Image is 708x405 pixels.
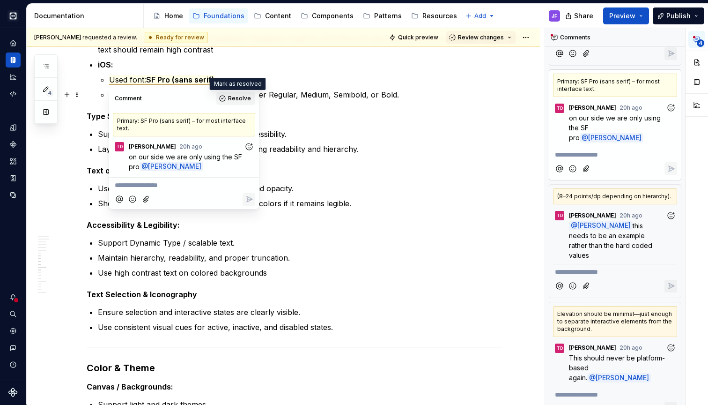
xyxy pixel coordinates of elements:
[580,133,643,142] span: @
[98,252,502,263] p: Maintain hierarchy, readability, and proper truncation.
[545,28,685,47] div: Comments
[580,280,593,292] button: Attach files
[569,212,616,219] span: [PERSON_NAME]
[6,290,21,305] button: Notifications
[216,92,255,105] button: Resolve
[552,12,557,20] div: JF
[109,89,502,100] p: Avoid thin/light weights for small text; prefer Regular, Medium, Semibold, or Bold.
[6,307,21,322] button: Search ⌘K
[553,306,677,337] div: Elevation should be minimal—just enough to separate interactive elements from the background.
[664,47,677,60] button: Reply
[140,162,203,171] span: @
[553,47,566,60] button: Mention someone
[8,388,18,397] a: Supernova Logo
[569,104,616,112] span: [PERSON_NAME]
[569,344,616,352] span: [PERSON_NAME]
[577,222,631,230] span: [PERSON_NAME]
[666,11,691,21] span: Publish
[580,162,593,175] button: Attach files
[6,340,21,355] button: Contact support
[6,323,21,338] a: Settings
[553,188,677,204] div: (8–24 points/dp depending on hierarchy).
[34,34,81,41] span: [PERSON_NAME]
[109,75,146,85] span: Used font:
[98,198,502,209] p: Short, highlighted text can use accent/brand colors if it remains legible.
[87,361,502,375] h3: Color & Theme
[6,36,21,51] a: Home
[664,209,677,222] button: Add reaction
[603,7,649,24] button: Preview
[210,78,266,90] div: Mark as resolved
[204,11,244,21] div: Foundations
[228,95,251,102] span: Resolve
[587,373,651,382] span: @
[126,193,139,206] button: Add emoji
[98,237,502,248] p: Support Dynamic Type / scalable text.
[149,7,461,25] div: Page tree
[653,7,704,24] button: Publish
[553,147,677,160] div: Composer editor
[113,193,125,206] button: Mention someone
[129,143,176,150] span: [PERSON_NAME]
[243,140,255,153] button: Add reaction
[588,134,642,142] span: [PERSON_NAME]
[557,345,563,352] div: TD
[7,10,19,22] img: e3886e02-c8c5-455d-9336-29756fd03ba2.png
[6,52,21,67] div: Documentation
[98,143,502,155] p: Layouts must scale gracefully while maintaining readability and hierarchy.
[6,187,21,202] a: Data sources
[557,212,563,219] div: TD
[446,31,516,44] button: Review changes
[164,11,183,21] div: Home
[189,8,248,23] a: Foundations
[553,280,566,292] button: Mention someone
[463,9,498,22] button: Add
[6,69,21,84] a: Analytics
[553,387,677,400] div: Composer editor
[569,222,654,259] span: this needs to be an example rather than the hard coded values
[34,11,140,21] div: Documentation
[664,342,677,354] button: Add reaction
[553,264,677,277] div: Composer editor
[6,120,21,135] a: Design tokens
[474,12,486,20] span: Add
[553,162,566,175] button: Mention someone
[115,95,142,102] div: Comment
[98,128,502,140] p: Support adjustable text sizes to improve accessibility.
[664,280,677,292] button: Reply
[553,74,677,97] div: Primary: SF Pro (sans serif) – for most interface text.
[609,11,635,21] span: Preview
[664,162,677,175] button: Reply
[6,171,21,186] a: Storybook stories
[117,143,123,150] div: TD
[113,178,255,190] div: Composer editor
[98,267,502,278] p: Use high contrast text on colored backgrounds
[113,113,255,136] div: Primary: SF Pro (sans serif) – for most interface text.
[145,32,208,43] div: Ready for review
[98,322,502,333] p: Use consistent visual cues for active, inactive, and disabled states.
[557,105,563,112] div: TD
[98,60,113,69] strong: iOS:
[6,137,21,152] a: Components
[46,89,53,97] span: 4
[140,193,153,206] button: Attach files
[6,86,21,101] a: Code automation
[149,8,187,23] a: Home
[386,31,442,44] button: Quick preview
[98,307,502,318] p: Ensure selection and interactive states are clearly visible.
[567,280,579,292] button: Add emoji
[34,34,137,41] span: requested a review.
[569,221,633,230] span: @
[6,154,21,169] a: Assets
